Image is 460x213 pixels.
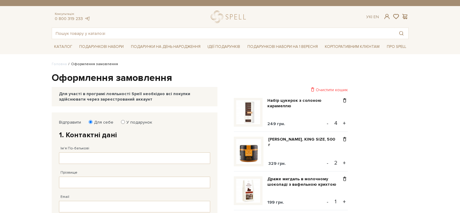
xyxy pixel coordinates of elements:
[341,197,348,206] button: +
[211,11,249,23] a: logo
[325,158,331,168] button: -
[267,98,341,109] a: Набір цукерок з солоною карамеллю
[84,16,90,21] a: telegram
[121,120,125,124] input: У подарунок
[341,158,348,168] button: +
[59,120,81,125] label: Відправити
[325,119,331,128] button: -
[322,42,382,52] a: Корпоративним клієнтам
[60,170,77,175] label: Прізвище
[59,130,210,140] h2: 1. Контактні дані
[236,139,261,164] img: Солона карамель, KING SIZE, 500 г
[366,14,379,20] div: Ук
[55,12,90,16] span: Консультація:
[52,28,394,39] input: Пошук товару у каталозі
[52,72,409,85] h1: Оформлення замовлення
[52,42,75,52] a: Каталог
[394,28,408,39] button: Пошук товару у каталозі
[268,137,341,148] a: [PERSON_NAME], KING SIZE, 500 г
[374,14,379,19] a: En
[371,14,372,19] span: |
[325,197,331,206] button: -
[60,194,69,200] label: Email
[77,42,126,52] a: Подарункові набори
[234,87,348,93] div: Очистити кошик
[55,16,83,21] a: 0 800 319 233
[384,42,409,52] a: Про Spell
[245,42,320,52] a: Подарункові набори на 1 Вересня
[267,200,284,205] span: 199 грн.
[129,42,203,52] a: Подарунки на День народження
[341,119,348,128] button: +
[90,120,113,125] label: Для себе
[236,179,260,203] img: Драже мигдаль в молочному шоколаді з вафельною крихтою
[89,120,93,124] input: Для себе
[59,91,210,102] div: Для участі в програмі лояльності Spell необхідно всі покупки здійснювати через зареєстрований акк...
[122,120,152,125] label: У подарунок
[60,146,89,151] label: Ім'я По-батькові
[268,161,286,166] span: 329 грн.
[52,62,67,66] a: Головна
[205,42,243,52] a: Ідеї подарунків
[67,62,118,67] li: Оформлення замовлення
[236,100,260,124] img: Набір цукерок з солоною карамеллю
[267,121,285,126] span: 249 грн.
[267,176,341,187] a: Драже мигдаль в молочному шоколаді з вафельною крихтою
